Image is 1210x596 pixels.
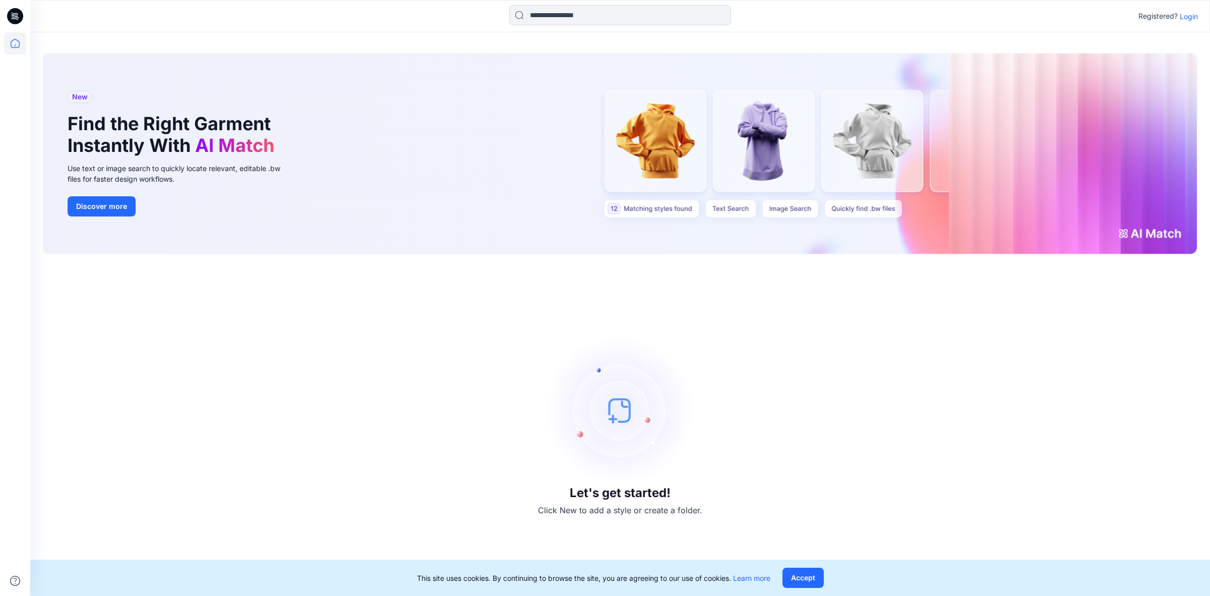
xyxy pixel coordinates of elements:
[68,196,136,216] button: Discover more
[733,574,770,582] a: Learn more
[417,573,770,583] p: This site uses cookies. By continuing to browse the site, you are agreeing to our use of cookies.
[68,163,294,184] div: Use text or image search to quickly locate relevant, editable .bw files for faster design workflows.
[195,134,274,156] span: AI Match
[538,504,702,516] p: Click New to add a style or create a folder.
[570,486,671,500] h3: Let's get started!
[72,91,88,103] span: New
[1180,11,1198,22] p: Login
[544,335,696,486] img: empty-state-image.svg
[68,113,279,156] h1: Find the Right Garment Instantly With
[1138,10,1178,22] p: Registered?
[782,568,824,588] button: Accept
